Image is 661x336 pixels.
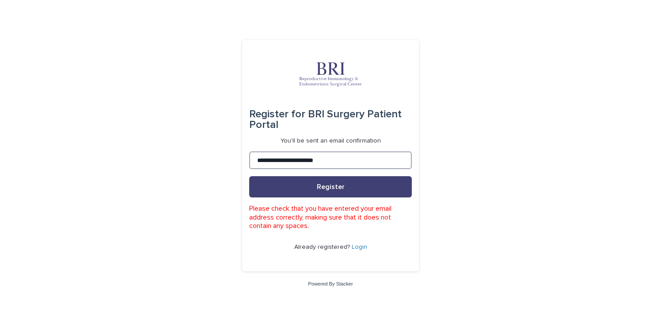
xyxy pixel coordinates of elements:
a: Powered By Stacker [308,281,353,286]
span: Register [317,183,345,190]
p: Please check that you have entered your email address correctly, making sure that it does not con... [249,205,412,230]
img: oRmERfgFTTevZZKagoCM [277,61,384,88]
a: Login [352,244,367,250]
span: Register for [249,109,305,120]
p: You'll be sent an email confirmation [281,137,381,145]
span: Already registered? [294,244,352,250]
button: Register [249,176,412,197]
div: BRI Surgery Patient Portal [249,102,412,137]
